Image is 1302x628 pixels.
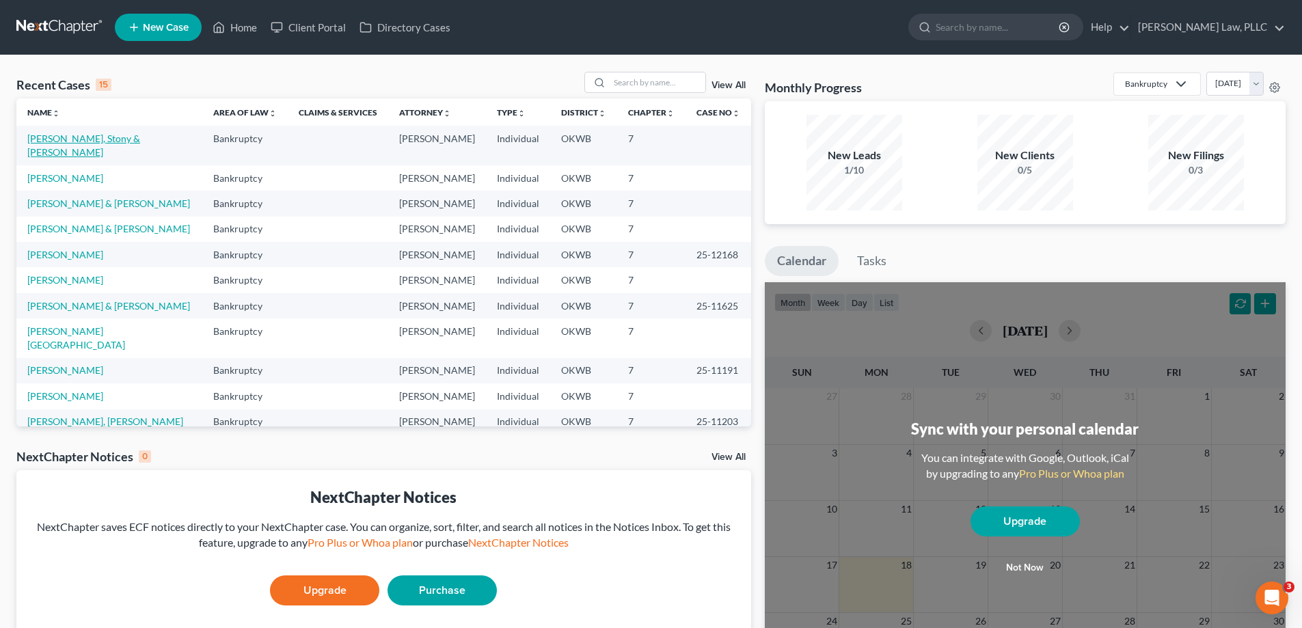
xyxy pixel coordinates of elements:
td: 7 [617,191,686,216]
i: unfold_more [517,109,526,118]
i: unfold_more [732,109,740,118]
td: OKWB [550,293,617,318]
a: Area of Lawunfold_more [213,107,277,118]
a: [PERSON_NAME] Law, PLLC [1131,15,1285,40]
td: [PERSON_NAME] [388,217,486,242]
a: [PERSON_NAME] [27,172,103,184]
span: New Case [143,23,189,33]
div: Sync with your personal calendar [911,418,1139,439]
td: 7 [617,165,686,191]
a: View All [711,81,746,90]
td: Bankruptcy [202,242,288,267]
td: Individual [486,293,550,318]
a: Pro Plus or Whoa plan [1019,467,1124,480]
td: [PERSON_NAME] [388,409,486,435]
div: NextChapter Notices [27,487,740,508]
a: [PERSON_NAME], [PERSON_NAME] [27,415,183,427]
td: [PERSON_NAME] [388,293,486,318]
td: 7 [617,318,686,357]
td: OKWB [550,358,617,383]
td: Individual [486,318,550,357]
a: [PERSON_NAME][GEOGRAPHIC_DATA] [27,325,125,351]
div: You can integrate with Google, Outlook, iCal by upgrading to any [916,450,1135,482]
td: [PERSON_NAME] [388,318,486,357]
td: 7 [617,267,686,292]
i: unfold_more [52,109,60,118]
td: Individual [486,217,550,242]
i: unfold_more [666,109,675,118]
td: 7 [617,358,686,383]
i: unfold_more [443,109,451,118]
a: Client Portal [264,15,353,40]
a: Nameunfold_more [27,107,60,118]
i: unfold_more [269,109,277,118]
a: NextChapter Notices [468,536,569,549]
a: Purchase [388,575,497,605]
td: [PERSON_NAME] [388,242,486,267]
a: [PERSON_NAME] & [PERSON_NAME] [27,223,190,234]
td: 7 [617,126,686,165]
a: Pro Plus or Whoa plan [308,536,413,549]
a: [PERSON_NAME], Stony & [PERSON_NAME] [27,133,140,158]
a: Tasks [845,246,899,276]
td: Bankruptcy [202,358,288,383]
a: [PERSON_NAME] [27,364,103,376]
td: Individual [486,383,550,409]
td: [PERSON_NAME] [388,358,486,383]
div: New Leads [806,148,902,163]
div: 0/5 [977,163,1073,177]
td: OKWB [550,318,617,357]
td: Bankruptcy [202,409,288,435]
div: 0 [139,450,151,463]
a: View All [711,452,746,462]
a: [PERSON_NAME] & [PERSON_NAME] [27,197,190,209]
td: [PERSON_NAME] [388,191,486,216]
div: 0/3 [1148,163,1244,177]
td: Individual [486,165,550,191]
td: OKWB [550,267,617,292]
td: OKWB [550,191,617,216]
td: OKWB [550,242,617,267]
span: 3 [1284,582,1294,592]
td: 25-11625 [686,293,751,318]
td: 7 [617,409,686,435]
td: OKWB [550,165,617,191]
td: Bankruptcy [202,267,288,292]
td: [PERSON_NAME] [388,126,486,165]
button: Not now [971,554,1080,582]
div: 1/10 [806,163,902,177]
td: Bankruptcy [202,217,288,242]
a: Case Nounfold_more [696,107,740,118]
td: Individual [486,126,550,165]
td: Bankruptcy [202,165,288,191]
iframe: Intercom live chat [1256,582,1288,614]
a: Calendar [765,246,839,276]
th: Claims & Services [288,98,388,126]
div: NextChapter Notices [16,448,151,465]
td: OKWB [550,383,617,409]
td: Individual [486,191,550,216]
td: OKWB [550,409,617,435]
a: Home [206,15,264,40]
td: 7 [617,293,686,318]
div: NextChapter saves ECF notices directly to your NextChapter case. You can organize, sort, filter, ... [27,519,740,551]
a: [PERSON_NAME] [27,249,103,260]
a: [PERSON_NAME] [27,390,103,402]
a: Upgrade [270,575,379,605]
td: 25-11203 [686,409,751,435]
div: 15 [96,79,111,91]
td: 7 [617,383,686,409]
td: 7 [617,242,686,267]
td: [PERSON_NAME] [388,383,486,409]
td: 25-12168 [686,242,751,267]
div: New Clients [977,148,1073,163]
td: Individual [486,242,550,267]
td: Bankruptcy [202,318,288,357]
a: [PERSON_NAME] & [PERSON_NAME] [27,300,190,312]
input: Search by name... [936,14,1061,40]
a: Typeunfold_more [497,107,526,118]
a: Upgrade [971,506,1080,536]
td: [PERSON_NAME] [388,165,486,191]
td: [PERSON_NAME] [388,267,486,292]
div: New Filings [1148,148,1244,163]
